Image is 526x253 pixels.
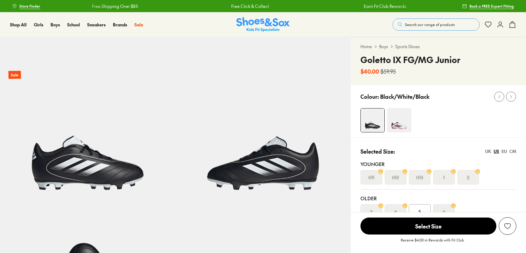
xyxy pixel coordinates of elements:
[34,22,43,28] a: Girls
[361,108,384,132] img: 4-524420_1
[19,3,40,9] span: Store Finder
[416,174,423,181] s: 013
[360,217,496,235] button: Select Size
[501,148,507,155] div: EU
[360,53,460,66] h4: Goletto IX FG/MG Junior
[51,22,60,28] a: Boys
[12,1,40,12] a: Store Finder
[368,174,374,181] s: 011
[87,22,106,28] a: Sneakers
[8,71,21,79] p: Sale
[360,67,379,75] b: $40.00
[370,208,373,215] s: 3
[467,174,469,181] s: 2
[354,3,396,9] a: Earn Fit Club Rewards
[360,147,395,155] p: Selected Size:
[113,22,127,28] a: Brands
[236,17,290,32] a: Shoes & Sox
[405,22,455,27] span: Search our range of products
[395,43,420,50] a: Sports Shoes
[82,3,128,9] a: Free Shipping Over $85
[360,92,379,101] p: Colour:
[67,22,80,28] a: School
[387,108,411,132] img: 4-524426_1
[462,1,514,12] a: Book a FREE Expert Fitting
[360,43,372,50] a: Home
[360,218,496,235] span: Select Size
[485,148,491,155] div: UK
[360,160,516,168] div: Younger
[379,43,388,50] a: Boys
[499,217,516,235] button: Add to Wishlist
[443,174,445,181] s: 1
[134,22,143,28] a: Sale
[509,148,516,155] div: CM
[394,208,397,215] s: 4
[221,3,259,9] a: Free Click & Collect
[442,208,445,215] s: 6
[175,37,350,212] img: 5-524421_1
[392,174,399,181] s: 012
[236,17,290,32] img: SNS_Logo_Responsive.svg
[401,237,464,248] p: Receive $4.00 in Rewards with Fit Club
[360,43,516,50] div: > >
[380,67,396,75] s: $59.95
[393,18,480,31] button: Search our range of products
[360,195,516,202] div: Older
[494,148,499,155] div: US
[469,3,514,9] span: Book a FREE Expert Fitting
[380,92,429,101] p: Black/White/Black
[10,22,27,28] a: Shop All
[418,208,421,215] span: 5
